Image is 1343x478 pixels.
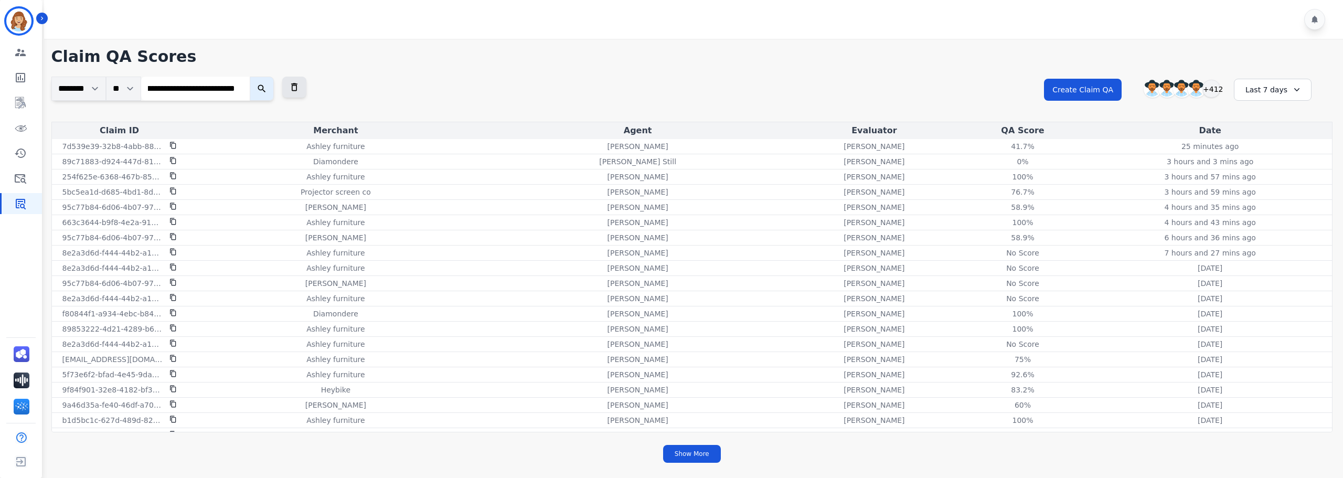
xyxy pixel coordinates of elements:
[607,141,668,152] p: [PERSON_NAME]
[1198,324,1222,334] p: [DATE]
[999,141,1047,152] div: 41.7%
[607,232,668,243] p: [PERSON_NAME]
[607,217,668,228] p: [PERSON_NAME]
[607,400,668,410] p: [PERSON_NAME]
[999,263,1047,273] div: No Score
[62,385,163,395] p: 9f84f901-32e8-4182-bf36-70d6d2e5c241
[62,415,163,426] p: b1d5bc1c-627d-489d-822d-dd897ddc03da
[793,124,955,137] div: Evaluator
[1198,339,1222,349] p: [DATE]
[844,385,904,395] p: [PERSON_NAME]
[999,278,1047,289] div: No Score
[999,354,1047,365] div: 75%
[844,202,904,213] p: [PERSON_NAME]
[306,369,365,380] p: Ashley furniture
[306,354,365,365] p: Ashley furniture
[301,187,371,197] p: Projector screen co
[607,309,668,319] p: [PERSON_NAME]
[999,309,1047,319] div: 100%
[599,156,676,167] p: [PERSON_NAME] Still
[1198,430,1222,441] p: [DATE]
[62,187,163,197] p: 5bc5ea1d-d685-4bd1-8d5b-01bbeb552967
[62,263,163,273] p: 8e2a3d6d-f444-44b2-a14f-493d1792efdc
[999,248,1047,258] div: No Score
[1198,385,1222,395] p: [DATE]
[313,309,358,319] p: Diamondere
[844,187,904,197] p: [PERSON_NAME]
[844,400,904,410] p: [PERSON_NAME]
[62,339,163,349] p: 8e2a3d6d-f444-44b2-a14f-493d1792efdc
[999,430,1047,441] div: No Score
[844,278,904,289] p: [PERSON_NAME]
[1198,293,1222,304] p: [DATE]
[62,278,163,289] p: 95c77b84-6d06-4b07-9700-5ac3b7cb0c30
[306,324,365,334] p: Ashley furniture
[844,369,904,380] p: [PERSON_NAME]
[62,400,163,410] p: 9a46d35a-fe40-46df-a702-969741cd4c4b
[999,400,1047,410] div: 60%
[1164,202,1255,213] p: 4 hours and 35 mins ago
[1167,156,1254,167] p: 3 hours and 3 mins ago
[62,202,163,213] p: 95c77b84-6d06-4b07-9700-5ac3b7cb0c30
[844,232,904,243] p: [PERSON_NAME]
[1198,263,1222,273] p: [DATE]
[306,339,365,349] p: Ashley furniture
[1164,217,1255,228] p: 4 hours and 43 mins ago
[844,263,904,273] p: [PERSON_NAME]
[1198,309,1222,319] p: [DATE]
[1044,79,1122,101] button: Create Claim QA
[306,430,365,441] p: Ashley furniture
[844,293,904,304] p: [PERSON_NAME]
[62,232,163,243] p: 95c77b84-6d06-4b07-9700-5ac3b7cb0c30
[844,354,904,365] p: [PERSON_NAME]
[62,430,163,441] p: 8e2a3d6d-f444-44b2-a14f-493d1792efdc
[306,293,365,304] p: Ashley furniture
[607,202,668,213] p: [PERSON_NAME]
[1198,278,1222,289] p: [DATE]
[607,385,668,395] p: [PERSON_NAME]
[1198,369,1222,380] p: [DATE]
[62,369,163,380] p: 5f73e6f2-bfad-4e45-9dae-6bf3deac083d
[62,248,163,258] p: 8e2a3d6d-f444-44b2-a14f-493d1792efdc
[999,385,1047,395] div: 83.2%
[999,156,1047,167] div: 0%
[607,248,668,258] p: [PERSON_NAME]
[844,309,904,319] p: [PERSON_NAME]
[305,278,366,289] p: [PERSON_NAME]
[306,172,365,182] p: Ashley furniture
[189,124,483,137] div: Merchant
[1198,354,1222,365] p: [DATE]
[1164,172,1255,182] p: 3 hours and 57 mins ago
[1202,80,1220,98] div: +412
[999,232,1047,243] div: 58.9%
[999,202,1047,213] div: 58.9%
[306,217,365,228] p: Ashley furniture
[844,248,904,258] p: [PERSON_NAME]
[844,141,904,152] p: [PERSON_NAME]
[62,141,163,152] p: 7d539e39-32b8-4abb-88dc-2b2d5e29ea5b
[607,339,668,349] p: [PERSON_NAME]
[62,172,163,182] p: 254f625e-6368-467b-859b-9dc08b5a0c5a
[960,124,1086,137] div: QA Score
[844,339,904,349] p: [PERSON_NAME]
[62,156,163,167] p: 89c71883-d924-447d-81de-ce95e90f5215
[6,8,31,34] img: Bordered avatar
[62,324,163,334] p: 89853222-4d21-4289-b601-477ae8dd5a89
[1198,400,1222,410] p: [DATE]
[62,293,163,304] p: 8e2a3d6d-f444-44b2-a14f-493d1792efdc
[607,278,668,289] p: [PERSON_NAME]
[1234,79,1312,101] div: Last 7 days
[306,141,365,152] p: Ashley furniture
[844,430,904,441] p: [PERSON_NAME]
[607,369,668,380] p: [PERSON_NAME]
[51,47,1333,66] h1: Claim QA Scores
[607,324,668,334] p: [PERSON_NAME]
[607,187,668,197] p: [PERSON_NAME]
[321,385,350,395] p: Heybike
[62,309,163,319] p: f80844f1-a934-4ebc-b846-e9e0e9df110c
[306,248,365,258] p: Ashley furniture
[54,124,185,137] div: Claim ID
[305,202,366,213] p: [PERSON_NAME]
[1164,232,1255,243] p: 6 hours and 36 mins ago
[62,354,163,365] p: [EMAIL_ADDRESS][DOMAIN_NAME]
